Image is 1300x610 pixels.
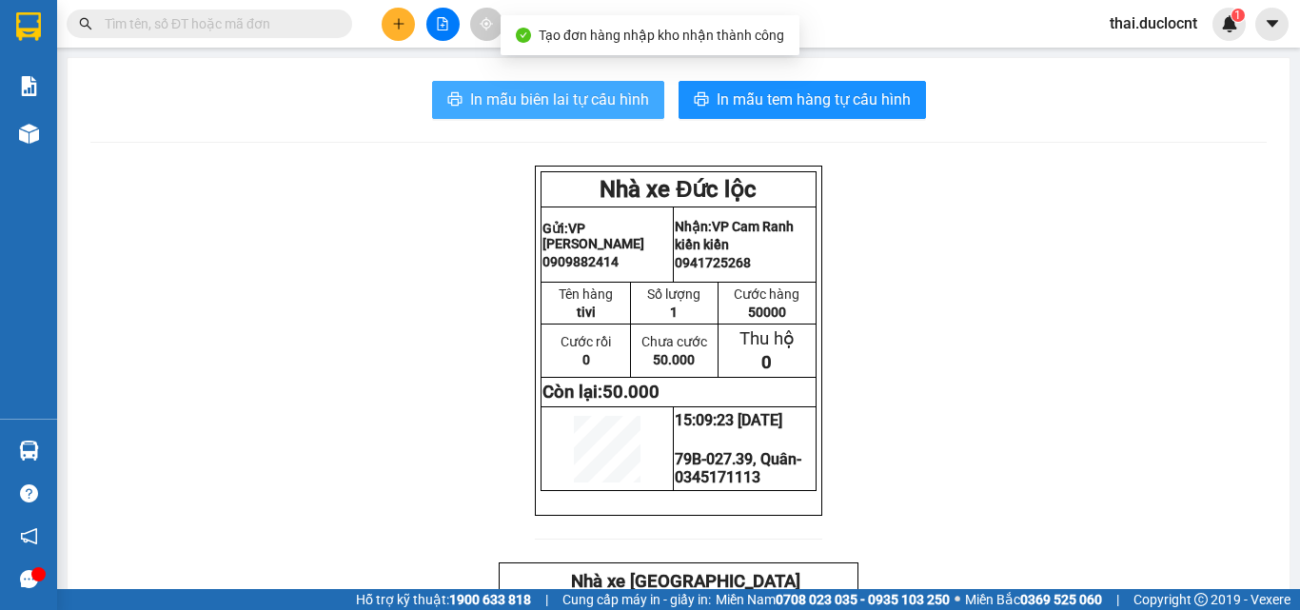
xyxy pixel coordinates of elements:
[761,352,772,373] span: 0
[356,589,531,610] span: Hỗ trợ kỹ thuật:
[694,91,709,109] span: printer
[436,17,449,30] span: file-add
[542,334,629,349] p: Cước rồi
[6,116,280,131] p: -----------------------------------------------
[542,221,644,251] strong: Gửi:
[1116,589,1119,610] span: |
[542,254,619,269] span: 0909882414
[432,81,664,119] button: printerIn mẫu biên lai tự cấu hình
[516,28,531,43] span: check-circle
[955,596,960,603] span: ⚪️
[1020,592,1102,607] strong: 0369 525 060
[717,88,911,111] span: In mẫu tem hàng tự cấu hình
[748,305,786,320] span: 50000
[577,305,596,320] span: tivi
[675,255,751,270] span: 0941725268
[712,219,794,234] span: VP Cam Ranh
[716,589,950,610] span: Miền Nam
[79,17,92,30] span: search
[600,176,757,203] strong: Nhà xe Đức lộc
[542,221,644,251] span: VP [PERSON_NAME]
[1231,9,1245,22] sup: 1
[542,286,629,302] p: Tên hàng
[105,13,329,34] input: Tìm tên, số ĐT hoặc mã đơn
[539,28,784,43] span: Tạo đơn hàng nhập kho nhận thành công
[145,100,202,112] span: 0868878743
[675,237,729,252] span: kiền kiền
[447,91,463,109] span: printer
[7,40,101,52] span: VP [PERSON_NAME]
[470,88,649,111] span: In mẫu biên lai tự cấu hình
[675,219,794,234] strong: Nhận:
[145,33,243,58] span: VP 23/10 [GEOGRAPHIC_DATA]
[1194,593,1208,606] span: copyright
[675,411,782,429] span: 15:09:23 [DATE]
[653,352,695,367] span: 50.000
[1094,11,1212,35] span: thai.duclocnt
[739,328,795,349] span: Thu hộ
[719,286,815,302] p: Cước hàng
[571,571,800,592] strong: Nhà xe [GEOGRAPHIC_DATA]
[81,134,206,155] strong: Gửi khách hàng
[20,570,38,588] span: message
[1255,8,1289,41] button: caret-down
[1221,15,1238,32] img: icon-new-feature
[602,382,660,403] span: 50.000
[562,589,711,610] span: Cung cấp máy in - giấy in:
[16,12,41,41] img: logo-vxr
[776,592,950,607] strong: 0708 023 035 - 0935 103 250
[675,450,801,486] span: 79B-027.39, Quân- 0345171113
[382,8,415,41] button: plus
[542,382,660,403] strong: Còn lại:
[670,305,678,320] span: 1
[1234,9,1241,22] span: 1
[965,589,1102,610] span: Miền Bắc
[35,9,265,30] strong: Nhà xe [GEOGRAPHIC_DATA]
[392,17,405,30] span: plus
[20,484,38,502] span: question-circle
[1264,15,1281,32] span: caret-down
[19,76,39,96] img: solution-icon
[449,592,531,607] strong: 1900 633 818
[7,100,64,112] span: 0352203344
[632,334,716,349] p: Chưa cước
[480,17,493,30] span: aim
[632,286,716,302] p: Số lượng
[470,8,503,41] button: aim
[7,60,112,97] span: Số [STREET_ADDRESS][PERSON_NAME][PERSON_NAME]
[545,589,548,610] span: |
[679,81,926,119] button: printerIn mẫu tem hàng tự cấu hình
[19,441,39,461] img: warehouse-icon
[426,8,460,41] button: file-add
[19,124,39,144] img: warehouse-icon
[582,352,590,367] span: 0
[145,60,244,97] span: Số 91 Đường 23/10, [PERSON_NAME], [GEOGRAPHIC_DATA]
[20,527,38,545] span: notification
